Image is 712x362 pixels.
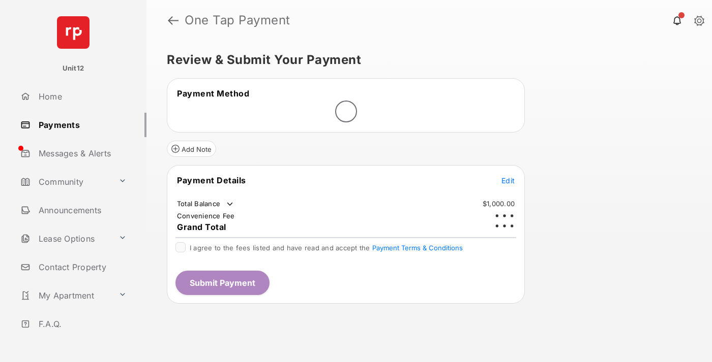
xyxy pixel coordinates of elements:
[185,14,290,26] strong: One Tap Payment
[63,63,84,74] p: Unit12
[177,175,246,185] span: Payment Details
[16,113,146,137] a: Payments
[501,176,515,185] span: Edit
[57,16,90,49] img: svg+xml;base64,PHN2ZyB4bWxucz0iaHR0cDovL3d3dy53My5vcmcvMjAwMC9zdmciIHdpZHRoPSI2NCIgaGVpZ2h0PSI2NC...
[177,88,249,98] span: Payment Method
[176,211,235,220] td: Convenience Fee
[16,312,146,336] a: F.A.Q.
[501,175,515,185] button: Edit
[167,141,216,157] button: Add Note
[16,198,146,222] a: Announcements
[16,283,114,308] a: My Apartment
[16,84,146,109] a: Home
[176,199,235,209] td: Total Balance
[190,244,463,252] span: I agree to the fees listed and have read and accept the
[16,170,114,194] a: Community
[16,255,146,279] a: Contact Property
[482,199,515,208] td: $1,000.00
[175,271,270,295] button: Submit Payment
[16,141,146,166] a: Messages & Alerts
[177,222,226,232] span: Grand Total
[16,226,114,251] a: Lease Options
[167,54,684,66] h5: Review & Submit Your Payment
[372,244,463,252] button: I agree to the fees listed and have read and accept the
